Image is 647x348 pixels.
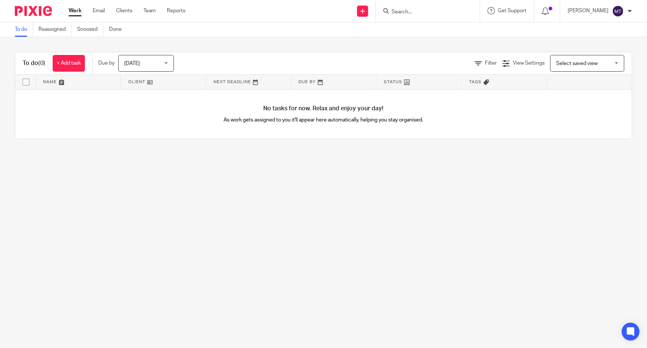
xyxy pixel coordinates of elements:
[169,116,478,124] p: As work gets assigned to you it'll appear here automatically, helping you stay organised.
[15,22,33,37] a: To do
[38,60,45,66] span: (0)
[23,59,45,67] h1: To do
[568,7,608,14] p: [PERSON_NAME]
[124,61,140,66] span: [DATE]
[513,61,545,66] span: View Settings
[77,22,103,37] a: Snoozed
[116,7,132,14] a: Clients
[93,7,105,14] a: Email
[498,8,526,13] span: Get Support
[15,6,52,16] img: Pixie
[167,7,185,14] a: Reports
[15,105,632,113] h4: No tasks for now. Relax and enjoy your day!
[69,7,82,14] a: Work
[469,80,482,84] span: Tags
[485,61,497,66] span: Filter
[612,5,624,17] img: svg%3E
[391,9,458,16] input: Search
[143,7,156,14] a: Team
[109,22,127,37] a: Done
[98,59,115,67] p: Due by
[39,22,72,37] a: Reassigned
[53,55,85,72] a: + Add task
[556,61,598,66] span: Select saved view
